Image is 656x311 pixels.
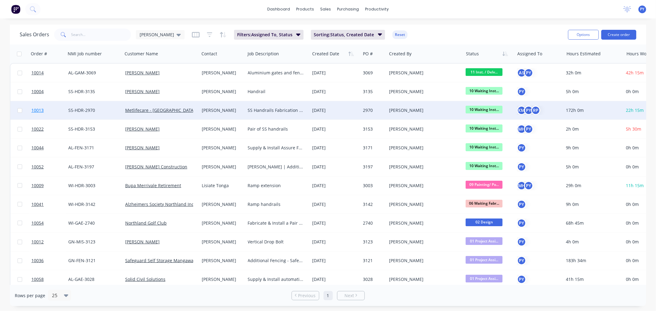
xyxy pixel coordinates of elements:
div: [PERSON_NAME] [389,220,457,226]
div: products [293,5,317,14]
span: 0h 0m [626,239,639,245]
div: [PERSON_NAME] [389,70,457,76]
a: [PERSON_NAME] [125,145,160,151]
div: GN-FEN-3121 [68,258,118,264]
span: 0h 0m [626,89,639,94]
div: Lisiate Tonga [202,183,241,189]
a: [PERSON_NAME] [125,239,160,245]
a: 10004 [31,82,68,101]
div: 2970 [363,107,383,113]
div: [DATE] [312,70,358,76]
div: Customer Name [125,51,158,57]
span: 10052 [31,164,44,170]
a: 10012 [31,233,68,251]
div: AS [517,68,526,77]
div: WI-HDR-3142 [68,201,118,207]
div: PY [524,181,533,190]
span: 10041 [31,201,44,207]
span: 01 Project Assi... [466,275,503,282]
div: 29h 0m [566,183,618,189]
span: 10 Waiting Inst... [466,143,503,151]
div: PY [524,124,533,134]
span: 06 Waiting Fabr... [466,200,503,207]
div: 3028 [363,276,383,282]
div: [PERSON_NAME] [389,276,457,282]
div: 5h 0m [566,164,618,170]
button: PY [517,143,526,152]
div: [PERSON_NAME] | Additional pool panels [248,164,304,170]
div: AL-FEN-3197 [68,164,118,170]
a: 10036 [31,251,68,270]
button: ASPY [517,68,533,77]
div: [DATE] [312,239,358,245]
span: 10036 [31,258,44,264]
span: 0h 0m [626,220,639,226]
div: [PERSON_NAME] [202,201,241,207]
div: Order # [31,51,47,57]
div: Fabricate & Install a Pair of Automatic Solar Powered Swing Gates [248,220,304,226]
span: 11h 15m [626,183,644,188]
div: 3121 [363,258,383,264]
span: 10054 [31,220,44,226]
a: Bupa Merrivale Retirement [125,183,181,188]
div: 172h 0m [566,107,618,113]
span: 10012 [31,239,44,245]
div: [PERSON_NAME] [202,107,241,113]
a: 10022 [31,120,68,138]
button: KMPYRP [517,106,540,115]
span: 10058 [31,276,44,282]
div: [PERSON_NAME] [389,89,457,95]
a: dashboard [264,5,293,14]
div: 3171 [363,145,383,151]
span: [PERSON_NAME] [140,31,174,38]
div: Handrail [248,89,304,95]
div: [DATE] [312,201,358,207]
div: [PERSON_NAME] [389,201,457,207]
a: [PERSON_NAME] [125,70,160,76]
span: 10013 [31,107,44,113]
a: Previous page [292,293,319,299]
a: Page 1 is your current page [324,291,333,300]
div: Job Description [248,51,279,57]
div: Hours Worked [626,51,656,57]
div: Supply & Install Assure Fencing with Custom Posts. [248,145,304,151]
div: [PERSON_NAME] [202,89,241,95]
span: 10 Waiting Inst... [466,106,503,113]
h1: Sales Orders [20,32,49,37]
div: 3135 [363,89,383,95]
span: 0h 0m [626,276,639,282]
span: 10022 [31,126,44,132]
div: [DATE] [312,164,358,170]
div: SS-HDR-3135 [68,89,118,95]
div: [PERSON_NAME] [389,183,457,189]
div: WI-GAE-2740 [68,220,118,226]
a: 10052 [31,158,68,176]
button: PY [517,200,526,209]
div: 3123 [363,239,383,245]
span: 22h 15m [626,107,644,113]
div: AL-GAM-3069 [68,70,118,76]
div: SS Handrails Fabrication and Install [248,107,304,113]
span: Previous [298,293,316,299]
div: Ramp extension [248,183,304,189]
div: productivity [362,5,392,14]
a: Safeguard Self Storage Mangawahi Ltd [125,258,205,263]
div: Created Date [312,51,339,57]
a: 10044 [31,139,68,157]
div: [PERSON_NAME] [389,164,457,170]
div: 3003 [363,183,383,189]
a: 10058 [31,270,68,289]
span: 10 Waiting Inst... [466,162,503,170]
span: Rows per page [15,293,45,299]
div: RP [531,106,540,115]
span: 10 Waiting Inst... [466,87,503,95]
div: [PERSON_NAME] [202,220,241,226]
button: MHPY [517,124,533,134]
button: Filters:Assigned To, Status [234,30,304,40]
div: 5h 0m [566,89,618,95]
span: 02 Design [466,218,503,226]
button: Create order [601,30,636,40]
div: PY [517,162,526,171]
span: 0h 0m [626,201,639,207]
